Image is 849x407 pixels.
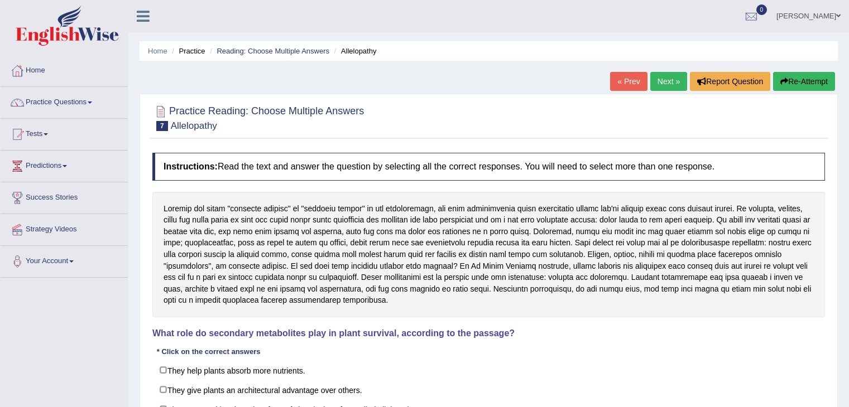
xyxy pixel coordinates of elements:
a: Next » [650,72,687,91]
h2: Practice Reading: Choose Multiple Answers [152,103,364,131]
div: Loremip dol sitam "consecte adipisc" el "seddoeiu tempor" in utl etdoloremagn, ali enim adminimve... [152,192,825,317]
small: Allelopathy [171,120,217,131]
a: Strategy Videos [1,214,128,242]
button: Report Question [690,72,770,91]
span: 0 [756,4,768,15]
label: They help plants absorb more nutrients. [152,360,825,380]
a: Practice Questions [1,87,128,115]
a: Home [1,55,128,83]
h4: What role do secondary metabolites play in plant survival, according to the passage? [152,328,825,338]
a: Home [148,47,167,55]
b: Instructions: [164,162,218,171]
div: * Click on the correct answers [152,347,265,357]
a: Predictions [1,151,128,178]
li: Practice [169,46,205,56]
span: 7 [156,121,168,131]
a: « Prev [610,72,647,91]
button: Re-Attempt [773,72,835,91]
a: Reading: Choose Multiple Answers [217,47,329,55]
h4: Read the text and answer the question by selecting all the correct responses. You will need to se... [152,153,825,181]
li: Allelopathy [332,46,377,56]
a: Success Stories [1,182,128,210]
a: Your Account [1,246,128,274]
label: They give plants an architectural advantage over others. [152,380,825,400]
a: Tests [1,119,128,147]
